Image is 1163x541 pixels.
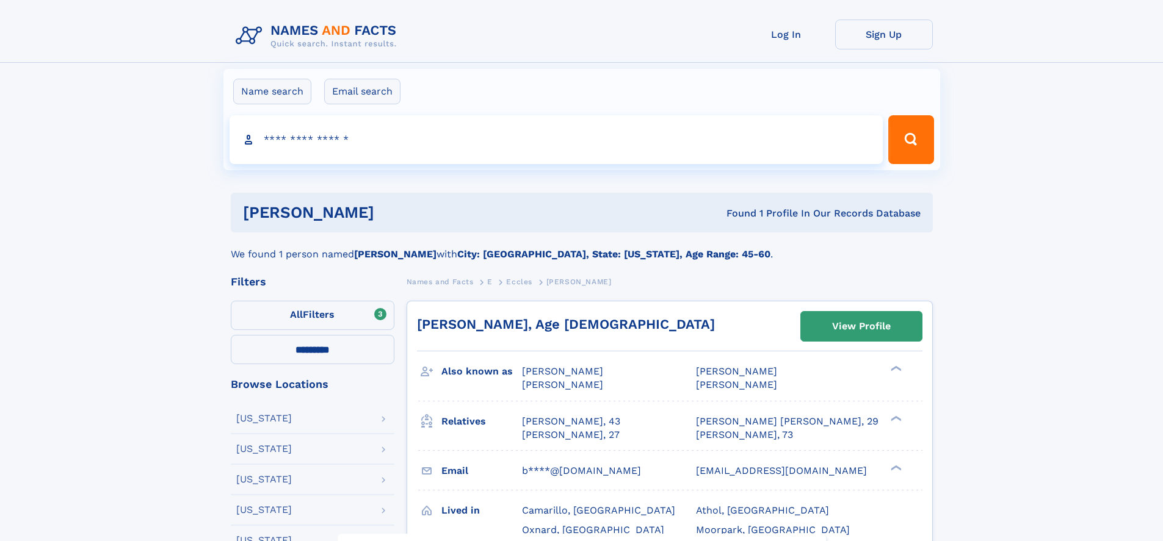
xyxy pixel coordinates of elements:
[236,444,292,454] div: [US_STATE]
[236,505,292,515] div: [US_STATE]
[696,415,879,428] a: [PERSON_NAME] [PERSON_NAME], 29
[801,312,922,341] a: View Profile
[457,248,770,260] b: City: [GEOGRAPHIC_DATA], State: [US_STATE], Age Range: 45-60
[522,428,620,442] a: [PERSON_NAME], 27
[522,504,675,516] span: Camarillo, [GEOGRAPHIC_DATA]
[888,464,902,471] div: ❯
[696,465,867,476] span: [EMAIL_ADDRESS][DOMAIN_NAME]
[550,207,921,220] div: Found 1 Profile In Our Records Database
[835,20,933,49] a: Sign Up
[506,274,532,289] a: Eccles
[417,317,715,332] a: [PERSON_NAME], Age [DEMOGRAPHIC_DATA]
[441,361,522,382] h3: Also known as
[737,20,835,49] a: Log In
[487,278,493,286] span: E
[231,379,394,390] div: Browse Locations
[324,79,400,104] label: Email search
[231,276,394,287] div: Filters
[441,460,522,481] h3: Email
[231,232,933,262] div: We found 1 person named with .
[546,278,612,286] span: [PERSON_NAME]
[696,365,777,377] span: [PERSON_NAME]
[233,79,311,104] label: Name search
[236,414,292,423] div: [US_STATE]
[696,379,777,390] span: [PERSON_NAME]
[522,524,664,536] span: Oxnard, [GEOGRAPHIC_DATA]
[290,309,303,320] span: All
[888,414,902,422] div: ❯
[243,205,551,220] h1: [PERSON_NAME]
[506,278,532,286] span: Eccles
[441,411,522,432] h3: Relatives
[522,415,620,428] a: [PERSON_NAME], 43
[696,504,829,516] span: Athol, [GEOGRAPHIC_DATA]
[441,500,522,521] h3: Lived in
[696,524,850,536] span: Moorpark, [GEOGRAPHIC_DATA]
[832,312,891,340] div: View Profile
[407,274,474,289] a: Names and Facts
[522,379,603,390] span: [PERSON_NAME]
[230,115,883,164] input: search input
[354,248,437,260] b: [PERSON_NAME]
[522,365,603,377] span: [PERSON_NAME]
[487,274,493,289] a: E
[696,428,793,442] a: [PERSON_NAME], 73
[231,20,407,52] img: Logo Names and Facts
[231,301,394,330] label: Filters
[888,365,902,373] div: ❯
[888,115,933,164] button: Search Button
[236,475,292,484] div: [US_STATE]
